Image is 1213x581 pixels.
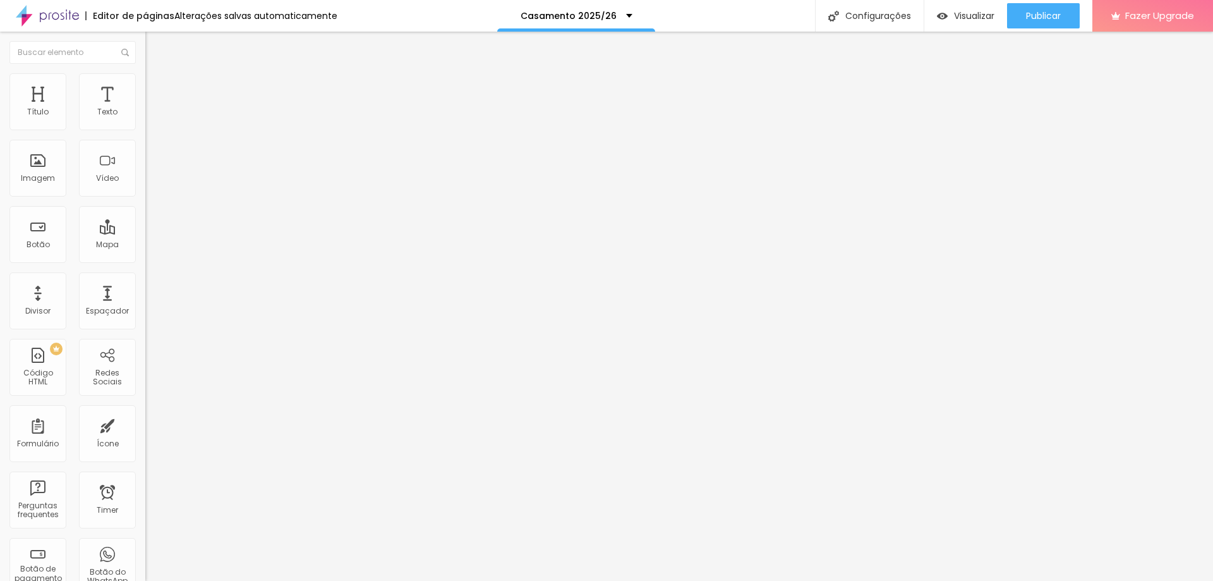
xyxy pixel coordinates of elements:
div: Imagem [21,174,55,183]
div: Perguntas frequentes [13,501,63,520]
div: Vídeo [96,174,119,183]
div: Divisor [25,307,51,315]
div: Botão [27,240,50,249]
div: Texto [97,107,118,116]
span: Publicar [1026,11,1061,21]
img: Icone [121,49,129,56]
div: Código HTML [13,369,63,387]
span: Fazer Upgrade [1125,10,1194,21]
img: Icone [828,11,839,21]
div: Espaçador [86,307,129,315]
button: Visualizar [924,3,1007,28]
div: Editor de páginas [85,11,174,20]
div: Redes Sociais [82,369,132,387]
div: Timer [97,506,118,515]
div: Alterações salvas automaticamente [174,11,337,20]
div: Formulário [17,439,59,448]
p: Casamento 2025/26 [521,11,617,20]
input: Buscar elemento [9,41,136,64]
div: Título [27,107,49,116]
button: Publicar [1007,3,1080,28]
div: Ícone [97,439,119,448]
img: view-1.svg [937,11,948,21]
span: Visualizar [954,11,994,21]
div: Mapa [96,240,119,249]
